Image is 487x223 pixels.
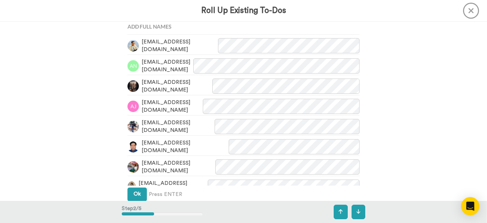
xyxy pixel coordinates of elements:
[142,119,215,134] span: [EMAIL_ADDRESS][DOMAIN_NAME]
[127,141,139,152] img: c75238e8-f453-4a91-8e9d-f04b97d30598.jpg
[127,24,360,29] h4: Add Full Names
[201,6,286,15] h3: Roll Up Existing To-Dos
[127,80,139,92] img: 749bffa5-a085-412c-ab8b-b33695c21894.jpg
[142,99,203,114] span: [EMAIL_ADDRESS][DOMAIN_NAME]
[127,181,136,193] img: e35f0786-3ea5-4759-94a7-824957847714.jpg
[142,79,212,94] span: [EMAIL_ADDRESS][DOMAIN_NAME]
[127,40,139,51] img: 75db4d78-edd9-4d45-b3a9-3d193b1d58e7.jpg
[142,139,229,154] span: [EMAIL_ADDRESS][DOMAIN_NAME]
[142,38,218,53] span: [EMAIL_ADDRESS][DOMAIN_NAME]
[122,201,203,223] div: Step 2 / 5
[127,101,139,112] img: avatar
[127,121,139,132] img: dcd421f8-0fd7-4ef7-822c-06398844e0f4.jpg
[142,159,215,175] span: [EMAIL_ADDRESS][DOMAIN_NAME]
[138,180,208,195] span: [EMAIL_ADDRESS][DOMAIN_NAME]
[134,191,141,197] span: Ok
[142,58,193,74] span: [EMAIL_ADDRESS][DOMAIN_NAME]
[461,197,479,215] div: Open Intercom Messenger
[149,191,182,198] span: Press ENTER
[127,161,139,173] img: cded819a-18d5-47c6-8256-3146ad106b78.jpg
[127,188,147,201] button: Ok
[127,60,139,72] img: avatar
